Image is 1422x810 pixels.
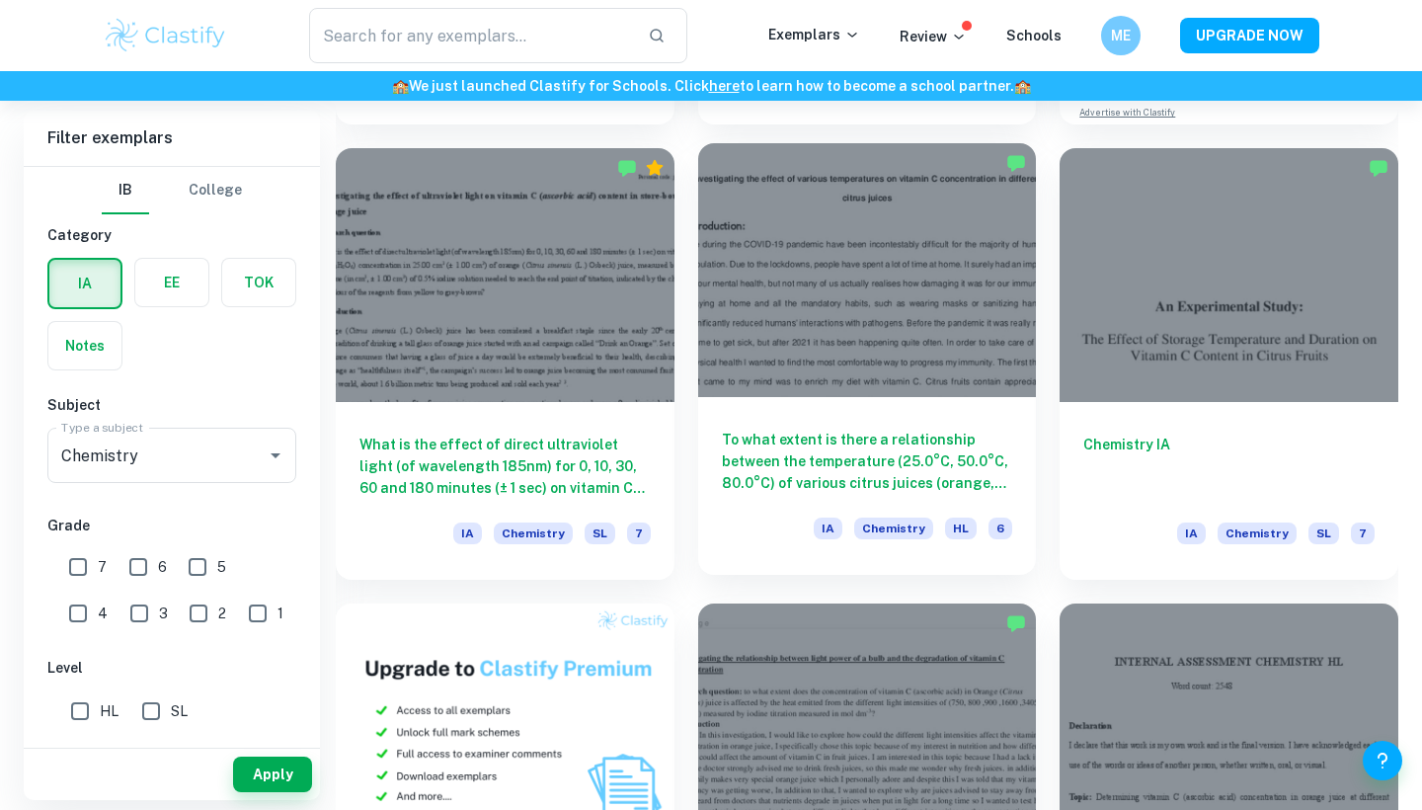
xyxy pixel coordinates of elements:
[24,111,320,166] h6: Filter exemplars
[61,419,143,436] label: Type a subject
[900,26,967,47] p: Review
[222,259,295,306] button: TOK
[1060,148,1398,580] a: Chemistry IAIAChemistrySL7
[47,394,296,416] h6: Subject
[698,148,1037,580] a: To what extent is there a relationship between the temperature (25.0°C, 50.0°C, 80.0°C) of variou...
[1006,613,1026,633] img: Marked
[494,523,573,544] span: Chemistry
[722,429,1013,494] h6: To what extent is there a relationship between the temperature (25.0°C, 50.0°C, 80.0°C) of variou...
[336,148,674,580] a: What is the effect of direct ultraviolet light (of wavelength 185nm) for 0, 10, 30, 60 and 180 mi...
[1079,106,1175,120] a: Advertise with Clastify
[1006,28,1062,43] a: Schools
[48,322,121,369] button: Notes
[627,523,651,544] span: 7
[1218,523,1297,544] span: Chemistry
[159,603,168,624] span: 3
[158,556,167,578] span: 6
[359,434,651,499] h6: What is the effect of direct ultraviolet light (of wavelength 185nm) for 0, 10, 30, 60 and 180 mi...
[100,700,118,722] span: HL
[47,657,296,679] h6: Level
[171,700,188,722] span: SL
[47,515,296,536] h6: Grade
[1006,153,1026,173] img: Marked
[1351,523,1375,544] span: 7
[1180,18,1319,53] button: UPGRADE NOW
[309,8,632,63] input: Search for any exemplars...
[617,158,637,178] img: Marked
[4,75,1418,97] h6: We just launched Clastify for Schools. Click to learn how to become a school partner.
[1014,78,1031,94] span: 🏫
[814,518,842,539] span: IA
[453,523,482,544] span: IA
[233,757,312,792] button: Apply
[1308,523,1339,544] span: SL
[945,518,977,539] span: HL
[98,556,107,578] span: 7
[1083,434,1375,499] h6: Chemistry IA
[47,224,296,246] h6: Category
[854,518,933,539] span: Chemistry
[135,259,208,306] button: EE
[1177,523,1206,544] span: IA
[189,167,242,214] button: College
[262,442,289,469] button: Open
[1363,741,1402,780] button: Help and Feedback
[218,603,226,624] span: 2
[1110,25,1133,46] h6: ME
[49,260,120,307] button: IA
[98,603,108,624] span: 4
[709,78,740,94] a: here
[102,167,149,214] button: IB
[585,523,615,544] span: SL
[217,556,226,578] span: 5
[392,78,409,94] span: 🏫
[102,167,242,214] div: Filter type choice
[277,603,283,624] span: 1
[1101,16,1141,55] button: ME
[768,24,860,45] p: Exemplars
[1369,158,1388,178] img: Marked
[988,518,1012,539] span: 6
[103,16,228,55] img: Clastify logo
[645,158,665,178] div: Premium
